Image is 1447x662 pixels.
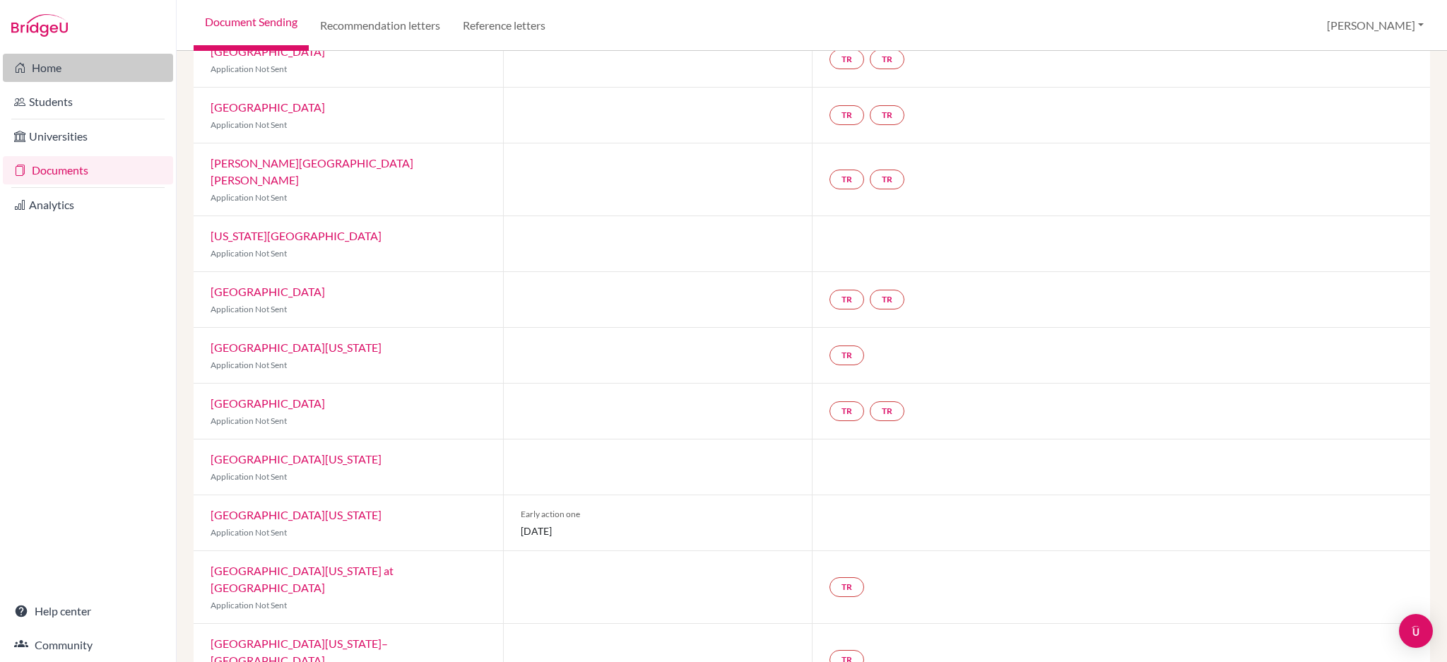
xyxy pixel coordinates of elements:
[3,597,173,625] a: Help center
[211,64,287,74] span: Application Not Sent
[1399,614,1433,648] div: Open Intercom Messenger
[211,471,287,482] span: Application Not Sent
[211,527,287,538] span: Application Not Sent
[829,401,864,421] a: TR
[1321,12,1430,39] button: [PERSON_NAME]
[211,415,287,426] span: Application Not Sent
[829,170,864,189] a: TR
[870,290,904,309] a: TR
[870,170,904,189] a: TR
[211,285,325,298] a: [GEOGRAPHIC_DATA]
[3,122,173,150] a: Universities
[870,401,904,421] a: TR
[3,156,173,184] a: Documents
[211,341,382,354] a: [GEOGRAPHIC_DATA][US_STATE]
[211,396,325,410] a: [GEOGRAPHIC_DATA]
[211,229,382,242] a: [US_STATE][GEOGRAPHIC_DATA]
[829,290,864,309] a: TR
[3,631,173,659] a: Community
[211,156,413,187] a: [PERSON_NAME][GEOGRAPHIC_DATA][PERSON_NAME]
[521,508,796,521] span: Early action one
[3,54,173,82] a: Home
[211,508,382,521] a: [GEOGRAPHIC_DATA][US_STATE]
[211,192,287,203] span: Application Not Sent
[211,304,287,314] span: Application Not Sent
[3,191,173,219] a: Analytics
[211,360,287,370] span: Application Not Sent
[211,100,325,114] a: [GEOGRAPHIC_DATA]
[521,524,796,538] span: [DATE]
[11,14,68,37] img: Bridge-U
[211,452,382,466] a: [GEOGRAPHIC_DATA][US_STATE]
[211,600,287,610] span: Application Not Sent
[829,577,864,597] a: TR
[829,49,864,69] a: TR
[3,88,173,116] a: Students
[829,345,864,365] a: TR
[870,49,904,69] a: TR
[211,248,287,259] span: Application Not Sent
[211,119,287,130] span: Application Not Sent
[870,105,904,125] a: TR
[211,45,325,58] a: [GEOGRAPHIC_DATA]
[829,105,864,125] a: TR
[211,564,394,594] a: [GEOGRAPHIC_DATA][US_STATE] at [GEOGRAPHIC_DATA]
